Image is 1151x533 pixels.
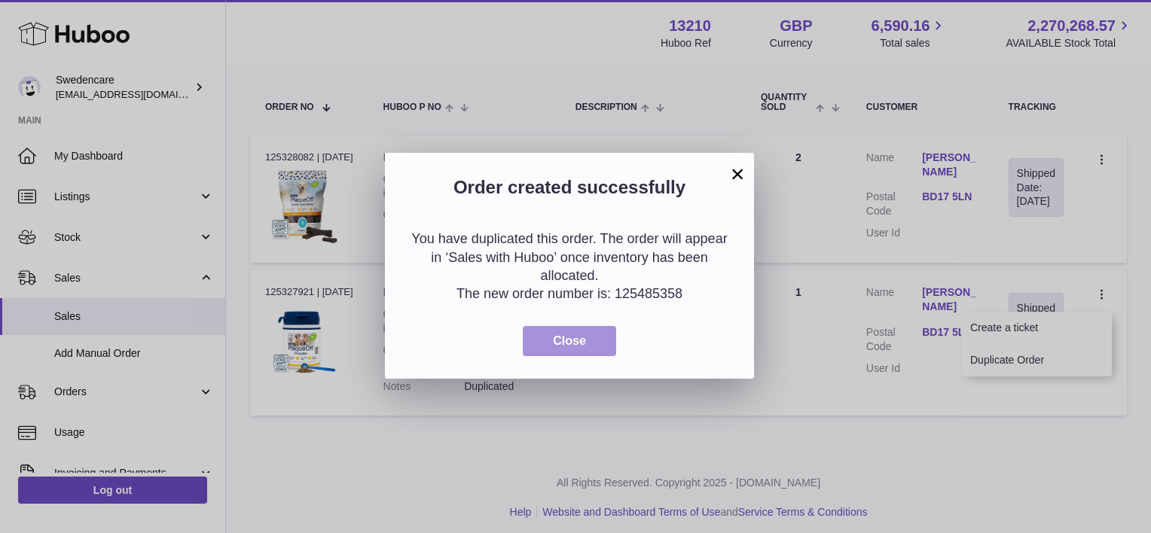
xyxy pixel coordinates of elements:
button: Close [523,326,616,357]
h2: Order created successfully [408,175,731,207]
span: Close [553,334,586,347]
p: You have duplicated this order. The order will appear in ‘Sales with Huboo’ once inventory has be... [408,230,731,285]
button: × [728,165,746,183]
p: The new order number is: 125485358 [408,285,731,303]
